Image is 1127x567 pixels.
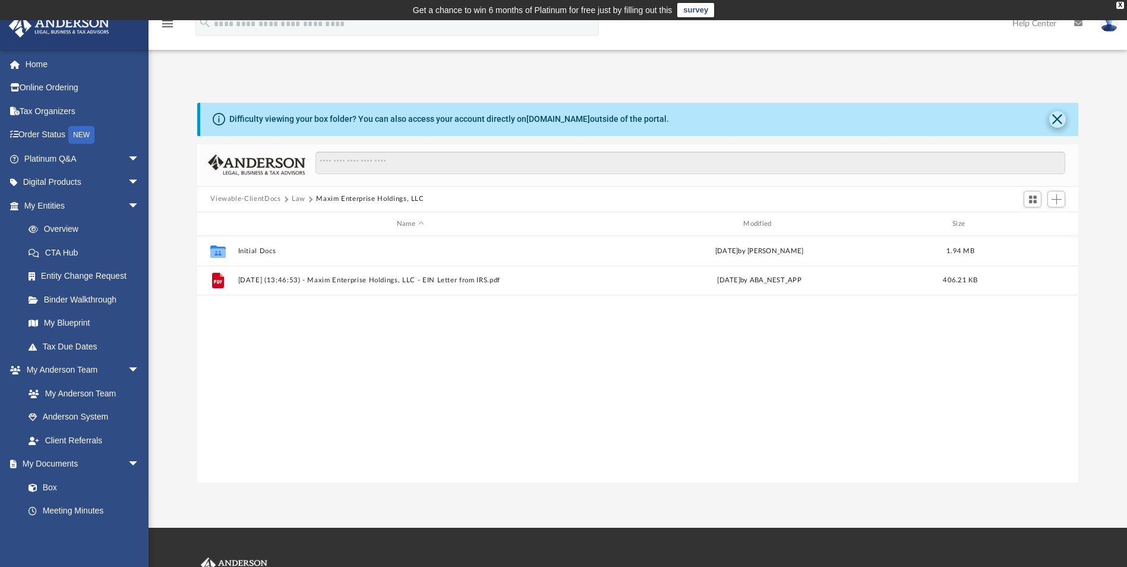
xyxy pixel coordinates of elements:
[128,452,151,477] span: arrow_drop_down
[17,335,157,358] a: Tax Due Dates
[937,219,984,229] div: Size
[526,114,590,124] a: [DOMAIN_NAME]
[17,499,151,523] a: Meeting Minutes
[210,194,280,204] button: Viewable-ClientDocs
[238,247,582,255] button: Initial Docs
[128,194,151,218] span: arrow_drop_down
[8,358,151,382] a: My Anderson Teamarrow_drop_down
[17,311,151,335] a: My Blueprint
[238,277,582,285] button: [DATE] (13:46:53) - Maxim Enterprise Holdings, LLC - EIN Letter from IRS.pdf
[17,405,151,429] a: Anderson System
[946,248,974,254] span: 1.94 MB
[238,219,582,229] div: Name
[8,194,157,218] a: My Entitiesarrow_drop_down
[197,236,1078,482] div: grid
[8,123,157,147] a: Order StatusNEW
[128,358,151,383] span: arrow_drop_down
[17,264,157,288] a: Entity Change Request
[8,52,157,76] a: Home
[588,276,932,286] div: [DATE] by ABA_NEST_APP
[17,475,146,499] a: Box
[17,241,157,264] a: CTA Hub
[1024,191,1041,207] button: Switch to Grid View
[17,429,151,452] a: Client Referrals
[128,171,151,195] span: arrow_drop_down
[1047,191,1065,207] button: Add
[292,194,305,204] button: Law
[17,382,146,405] a: My Anderson Team
[229,113,669,125] div: Difficulty viewing your box folder? You can also access your account directly on outside of the p...
[1100,15,1118,32] img: User Pic
[128,147,151,171] span: arrow_drop_down
[943,278,978,284] span: 406.21 KB
[198,16,211,29] i: search
[8,147,157,171] a: Platinum Q&Aarrow_drop_down
[587,219,932,229] div: Modified
[5,14,113,37] img: Anderson Advisors Platinum Portal
[160,23,175,31] a: menu
[413,3,673,17] div: Get a chance to win 6 months of Platinum for free just by filling out this
[68,126,94,144] div: NEW
[17,288,157,311] a: Binder Walkthrough
[203,219,232,229] div: id
[316,194,424,204] button: Maxim Enterprise Holdings, LLC
[160,17,175,31] i: menu
[8,452,151,476] a: My Documentsarrow_drop_down
[588,246,932,257] div: [DATE] by [PERSON_NAME]
[8,76,157,100] a: Online Ordering
[677,3,714,17] a: survey
[1116,2,1124,9] div: close
[1049,111,1066,128] button: Close
[17,522,146,546] a: Forms Library
[8,99,157,123] a: Tax Organizers
[17,218,157,241] a: Overview
[990,219,1073,229] div: id
[8,171,157,194] a: Digital Productsarrow_drop_down
[315,152,1065,174] input: Search files and folders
